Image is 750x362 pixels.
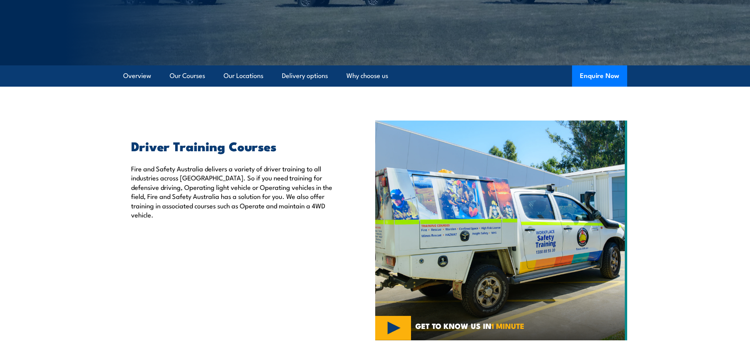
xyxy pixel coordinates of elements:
[131,140,339,151] h2: Driver Training Courses
[572,65,627,87] button: Enquire Now
[415,322,524,329] span: GET TO KNOW US IN
[123,65,151,86] a: Overview
[170,65,205,86] a: Our Courses
[131,164,339,219] p: Fire and Safety Australia delivers a variety of driver training to all industries across [GEOGRAP...
[346,65,388,86] a: Why choose us
[375,121,627,340] img: Category Driver Training CoursesVideo (1)
[282,65,328,86] a: Delivery options
[491,320,524,331] strong: 1 MINUTE
[224,65,263,86] a: Our Locations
